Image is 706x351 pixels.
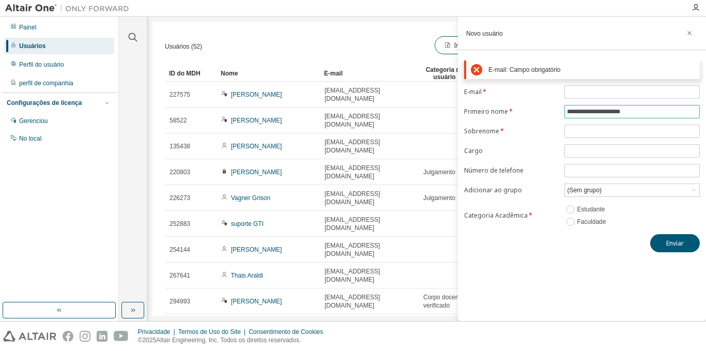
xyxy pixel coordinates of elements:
font: Thais Araldi [231,272,263,279]
font: [EMAIL_ADDRESS][DOMAIN_NAME] [325,139,380,154]
font: 267641 [170,272,190,279]
font: Gerenciou [19,117,48,125]
font: [EMAIL_ADDRESS][DOMAIN_NAME] [325,294,380,309]
font: [EMAIL_ADDRESS][DOMAIN_NAME] [325,190,380,206]
font: E-mail [324,70,343,77]
img: facebook.svg [63,331,73,342]
font: [PERSON_NAME] [231,169,282,176]
font: Primeiro nome [464,107,508,116]
font: 254144 [170,246,190,253]
font: Usuários (52) [165,43,202,50]
font: Configurações de licença [7,99,82,106]
button: Enviar [650,234,700,252]
font: [PERSON_NAME] [231,143,282,150]
img: altair_logo.svg [3,331,56,342]
font: 220803 [170,169,190,176]
font: Julgamento [423,194,455,202]
font: [PERSON_NAME] [231,91,282,98]
font: [EMAIL_ADDRESS][DOMAIN_NAME] [325,164,380,180]
font: 135438 [170,143,190,150]
font: Vagner Grison [231,194,270,202]
font: E-mail: Campo obrigatório [488,66,560,73]
font: Estudante [577,206,605,213]
img: youtube.svg [114,331,129,342]
font: Categoria Acadêmica [464,211,528,220]
font: 2025 [143,337,157,344]
font: © [138,337,143,344]
div: (Sem grupo) [565,184,699,196]
font: [EMAIL_ADDRESS][DOMAIN_NAME] [325,216,380,232]
font: 227575 [170,91,190,98]
font: Importar de CSV [454,41,503,50]
img: instagram.svg [80,331,90,342]
font: Enviar [666,239,684,248]
font: Altair Engineering, Inc. Todos os direitos reservados. [156,337,301,344]
font: 252883 [170,220,190,227]
font: Painel [19,24,36,31]
font: ID do MDH [169,70,201,77]
font: perfil de companhia [19,80,73,87]
font: No local [19,135,41,142]
font: Usuários [19,42,45,50]
font: [EMAIL_ADDRESS][DOMAIN_NAME] [325,113,380,128]
font: [PERSON_NAME] [231,117,282,124]
font: Privacidade [138,328,171,335]
font: Sobrenome [464,127,499,135]
font: Novo usuário [466,30,503,37]
font: 58522 [170,117,187,124]
font: [EMAIL_ADDRESS][DOMAIN_NAME] [325,87,380,102]
font: [EMAIL_ADDRESS][DOMAIN_NAME] [325,268,380,283]
font: Consentimento de Cookies [249,328,323,335]
button: Importar de CSV [435,36,512,54]
font: [EMAIL_ADDRESS][DOMAIN_NAME] [325,242,380,257]
font: Categoria de usuário [426,66,464,81]
font: [PERSON_NAME] [231,246,282,253]
font: Cargo [464,146,483,155]
font: Nome [221,70,238,77]
font: Faculdade [577,218,606,225]
img: Altair Um [5,3,134,13]
font: Termos de Uso do Site [178,328,241,335]
font: suporte GTI [231,220,264,227]
font: [PERSON_NAME] [231,298,282,305]
font: (Sem grupo) [567,187,602,194]
img: linkedin.svg [97,331,108,342]
font: Julgamento [423,169,455,176]
font: E-mail [464,87,482,96]
font: 226273 [170,194,190,202]
font: Número de telefone [464,166,524,175]
font: 294993 [170,298,190,305]
font: Adicionar ao grupo [464,186,522,194]
font: Perfil do usuário [19,61,64,68]
font: Corpo docente verificado [423,294,464,309]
